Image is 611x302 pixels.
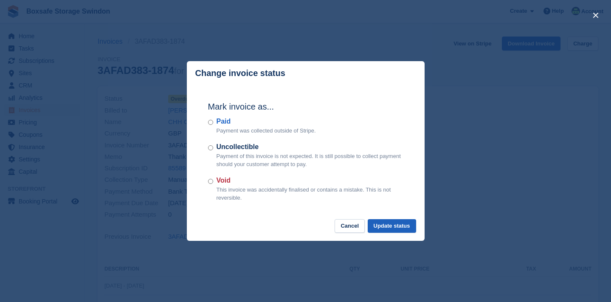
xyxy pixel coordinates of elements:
[589,8,603,22] button: close
[217,152,403,169] p: Payment of this invoice is not expected. It is still possible to collect payment should your cust...
[368,219,416,233] button: Update status
[208,100,403,113] h2: Mark invoice as...
[217,142,403,152] label: Uncollectible
[217,175,403,186] label: Void
[217,127,316,135] p: Payment was collected outside of Stripe.
[217,186,403,202] p: This invoice was accidentally finalised or contains a mistake. This is not reversible.
[335,219,365,233] button: Cancel
[217,116,316,127] label: Paid
[195,68,285,78] p: Change invoice status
